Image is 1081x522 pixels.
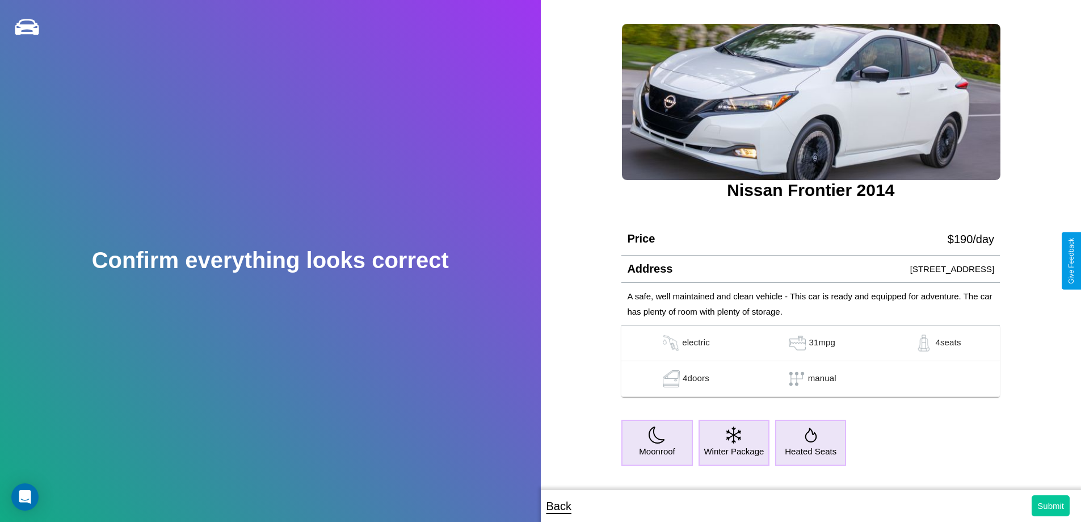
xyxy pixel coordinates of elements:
h4: Address [627,262,672,275]
p: Back [546,496,571,516]
p: Winter Package [704,444,764,459]
h2: Confirm everything looks correct [92,248,449,273]
h4: Price [627,232,655,245]
img: gas [912,335,935,352]
p: electric [682,335,710,352]
p: Heated Seats [785,444,836,459]
p: Moonroof [639,444,675,459]
p: [STREET_ADDRESS] [910,261,994,277]
p: 4 doors [683,370,709,387]
p: $ 190 /day [948,229,994,249]
button: Submit [1032,495,1070,516]
p: A safe, well maintained and clean vehicle - This car is ready and equipped for adventure. The car... [627,289,994,319]
img: gas [659,335,682,352]
div: Give Feedback [1067,238,1075,284]
p: 4 seats [935,335,961,352]
div: Open Intercom Messenger [11,483,39,511]
p: manual [808,370,836,387]
table: simple table [621,325,1000,397]
p: 31 mpg [809,335,835,352]
h3: Nissan Frontier 2014 [621,181,1000,200]
img: gas [786,335,809,352]
img: gas [660,370,683,387]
